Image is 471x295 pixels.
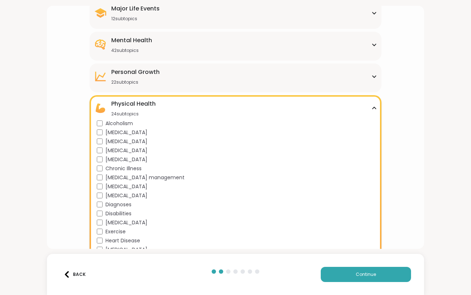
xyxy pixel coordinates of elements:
[105,246,147,254] span: [MEDICAL_DATA]
[111,100,156,108] div: Physical Health
[64,271,86,278] div: Back
[111,111,156,117] div: 24 subtopics
[105,228,126,235] span: Exercise
[111,16,160,22] div: 12 subtopics
[105,129,147,136] span: [MEDICAL_DATA]
[105,192,147,199] span: [MEDICAL_DATA]
[105,138,147,145] span: [MEDICAL_DATA]
[105,201,131,208] span: Diagnoses
[105,174,185,181] span: [MEDICAL_DATA] management
[105,219,147,226] span: [MEDICAL_DATA]
[105,183,147,190] span: [MEDICAL_DATA]
[105,165,142,172] span: Chronic Illness
[105,147,147,154] span: [MEDICAL_DATA]
[111,4,160,13] div: Major Life Events
[111,79,160,85] div: 22 subtopics
[105,156,147,163] span: [MEDICAL_DATA]
[105,120,133,127] span: Alcoholism
[111,48,152,53] div: 42 subtopics
[105,210,131,217] span: Disabilities
[321,267,411,282] button: Continue
[111,68,160,76] div: Personal Growth
[105,237,140,245] span: Heart Disease
[111,36,152,45] div: Mental Health
[60,267,89,282] button: Back
[356,271,376,278] span: Continue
